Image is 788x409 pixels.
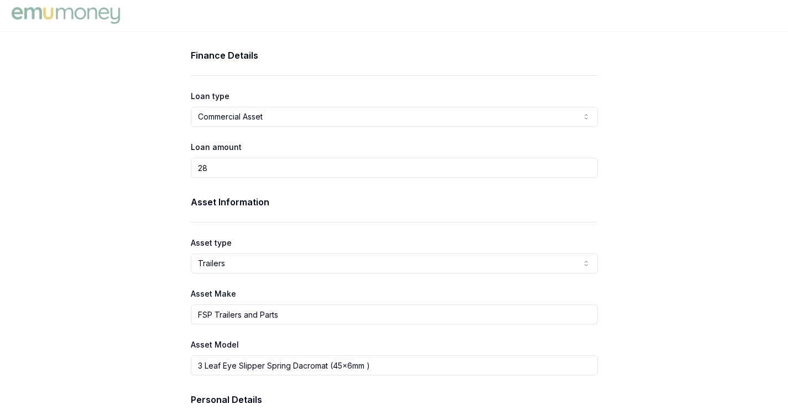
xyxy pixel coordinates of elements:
[191,91,229,101] label: Loan type
[9,4,123,27] img: Emu Money
[191,393,598,406] h3: Personal Details
[191,158,598,178] input: $
[191,195,598,209] h3: Asset Information
[191,142,242,152] label: Loan amount
[191,49,598,62] h3: Finance Details
[191,340,239,349] label: Asset Model
[191,238,232,247] label: Asset type
[191,289,236,298] label: Asset Make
